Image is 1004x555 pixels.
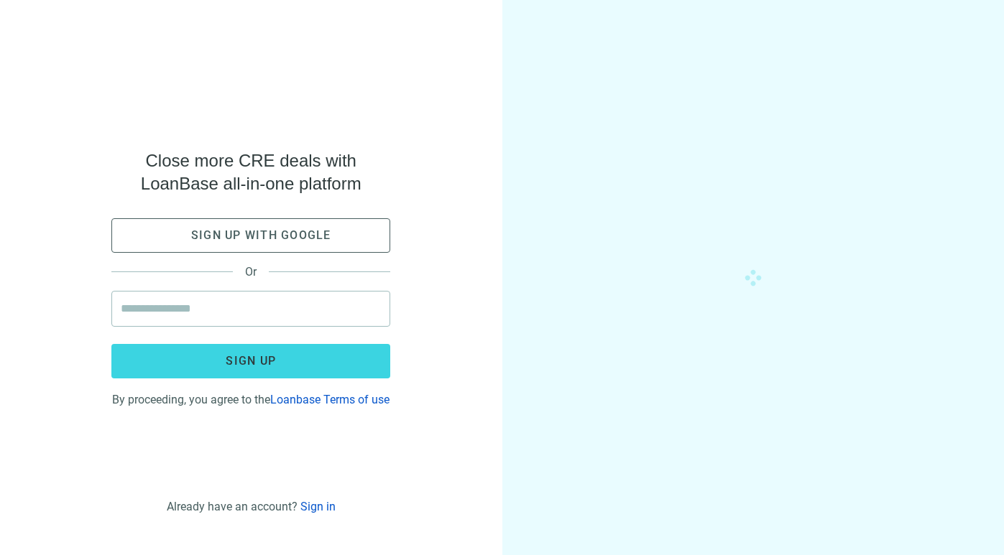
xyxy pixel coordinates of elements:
[111,149,390,195] span: Close more CRE deals with LoanBase all-in-one platform
[226,354,276,368] span: Sign up
[233,265,269,279] span: Or
[111,390,390,406] div: By proceeding, you agree to the
[270,393,390,406] a: Loanbase Terms of use
[300,500,336,513] a: Sign in
[191,228,331,242] span: Sign up with google
[111,344,390,378] button: Sign up
[111,218,390,253] button: Sign up with google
